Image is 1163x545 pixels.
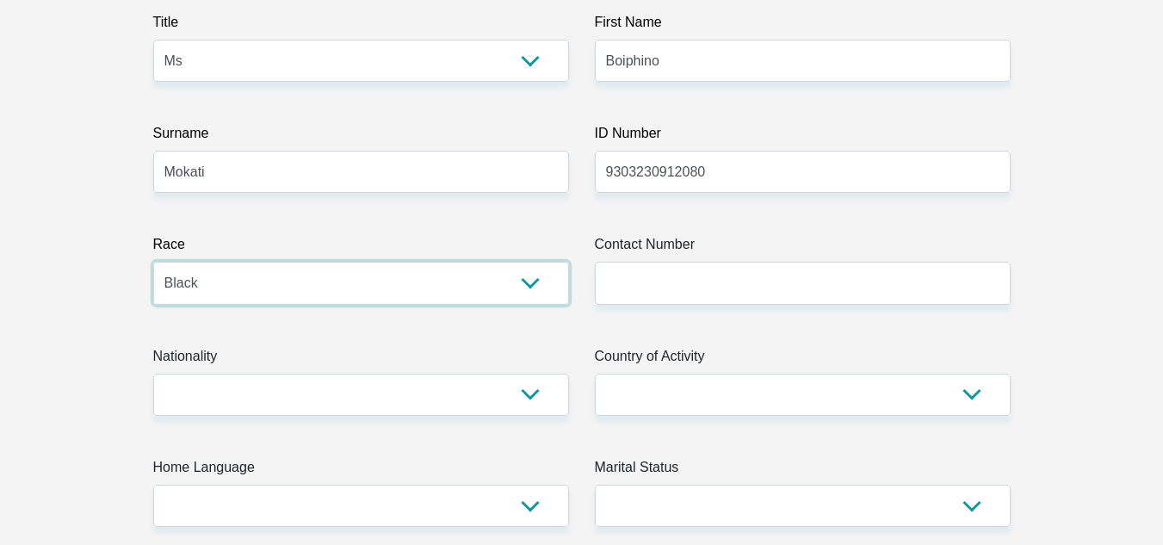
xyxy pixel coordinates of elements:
label: Country of Activity [595,346,1011,374]
input: Contact Number [595,262,1011,304]
label: Contact Number [595,234,1011,262]
label: Title [153,12,569,40]
label: Home Language [153,457,569,485]
label: Nationality [153,346,569,374]
input: Surname [153,151,569,193]
label: Race [153,234,569,262]
label: ID Number [595,123,1011,151]
input: ID Number [595,151,1011,193]
label: Marital Status [595,457,1011,485]
input: First Name [595,40,1011,82]
label: First Name [595,12,1011,40]
label: Surname [153,123,569,151]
